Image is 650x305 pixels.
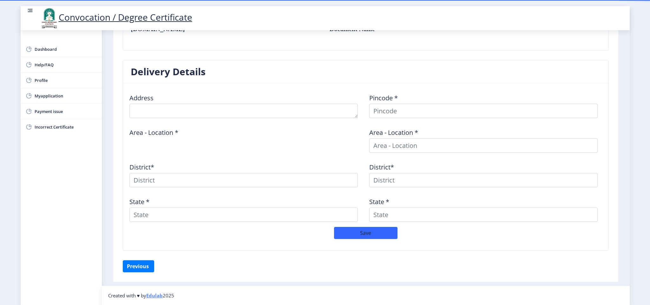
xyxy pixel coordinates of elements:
span: Incorrect Certificate [35,123,97,131]
label: Pincode * [369,95,398,101]
label: State * [129,199,149,205]
label: District* [369,164,394,170]
button: Previous ‍ [123,260,154,272]
a: Convocation / Degree Certificate [40,11,192,23]
a: Payment issue [21,104,102,119]
label: State * [369,199,389,205]
span: Dashboard [35,45,97,53]
button: Save [334,227,397,239]
a: Profile [21,73,102,88]
input: Area - Location [369,138,598,153]
input: District [129,173,358,187]
label: Address [129,95,154,101]
a: Dashboard [21,42,102,57]
img: logo [40,7,59,29]
input: Pincode [369,104,598,118]
a: Help/FAQ [21,57,102,72]
label: Area - Location * [369,129,418,136]
input: State [129,208,358,222]
span: Help/FAQ [35,61,97,69]
input: State [369,208,598,222]
h3: Delivery Details [131,65,206,78]
a: Edulab [146,292,163,299]
label: District* [129,164,154,170]
input: District [369,173,598,187]
label: Area - Location * [129,129,178,136]
a: Incorrect Certificate [21,119,102,135]
span: Myapplication [35,92,97,100]
span: Payment issue [35,108,97,115]
a: Myapplication [21,88,102,103]
span: Profile [35,76,97,84]
span: Created with ♥ by 2025 [108,292,174,299]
